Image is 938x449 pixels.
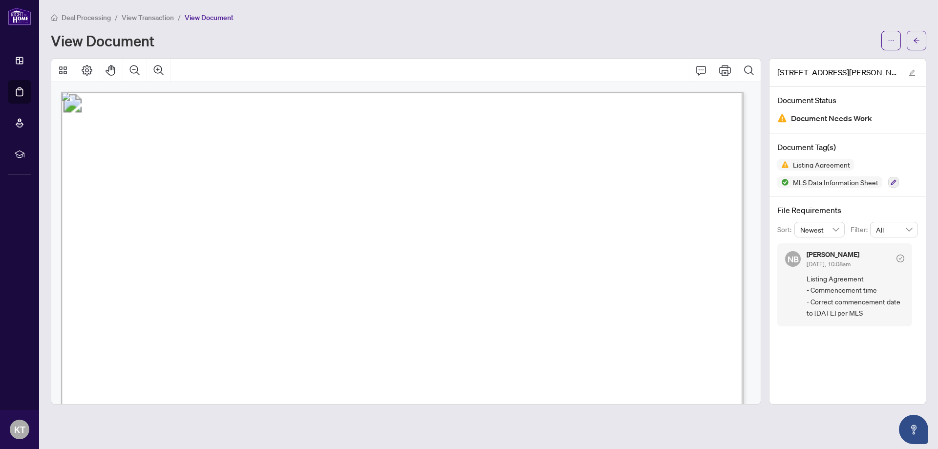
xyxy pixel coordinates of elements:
[777,204,918,216] h4: File Requirements
[807,260,851,268] span: [DATE], 10:08am
[777,113,787,123] img: Document Status
[807,273,904,319] span: Listing Agreement - Commencement time - Correct commencement date to [DATE] per MLS
[777,141,918,153] h4: Document Tag(s)
[777,176,789,188] img: Status Icon
[777,66,899,78] span: [STREET_ADDRESS][PERSON_NAME] w - listing agreement mls.pdf
[787,252,799,265] span: NB
[51,33,154,48] h1: View Document
[122,13,174,22] span: View Transaction
[777,94,918,106] h4: Document Status
[178,12,181,23] li: /
[789,179,882,186] span: MLS Data Information Sheet
[8,7,31,25] img: logo
[800,222,839,237] span: Newest
[807,251,859,258] h5: [PERSON_NAME]
[791,112,872,125] span: Document Needs Work
[888,37,895,44] span: ellipsis
[913,37,920,44] span: arrow-left
[185,13,234,22] span: View Document
[789,161,854,168] span: Listing Agreement
[51,14,58,21] span: home
[62,13,111,22] span: Deal Processing
[777,159,789,171] img: Status Icon
[14,423,25,436] span: KT
[896,255,904,262] span: check-circle
[777,224,794,235] p: Sort:
[876,222,912,237] span: All
[851,224,870,235] p: Filter:
[899,415,928,444] button: Open asap
[909,69,916,76] span: edit
[115,12,118,23] li: /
